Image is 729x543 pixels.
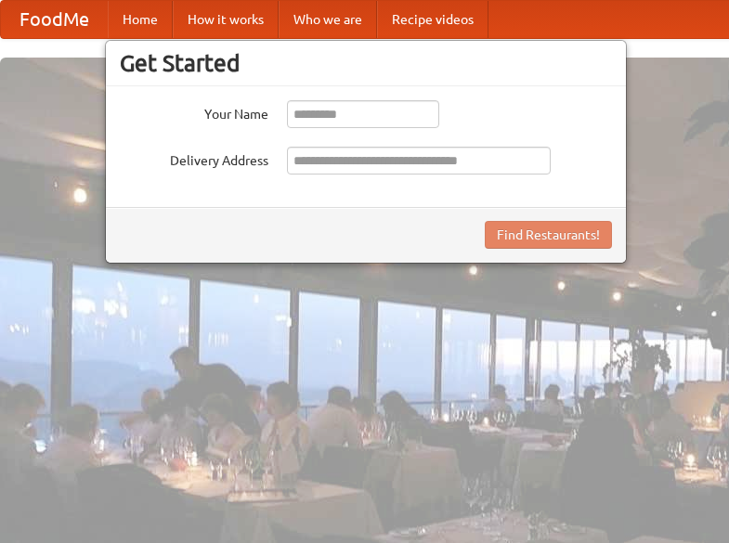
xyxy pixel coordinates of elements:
[173,1,279,38] a: How it works
[120,49,612,77] h3: Get Started
[1,1,108,38] a: FoodMe
[120,147,268,170] label: Delivery Address
[120,100,268,123] label: Your Name
[279,1,377,38] a: Who we are
[108,1,173,38] a: Home
[485,221,612,249] button: Find Restaurants!
[377,1,488,38] a: Recipe videos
